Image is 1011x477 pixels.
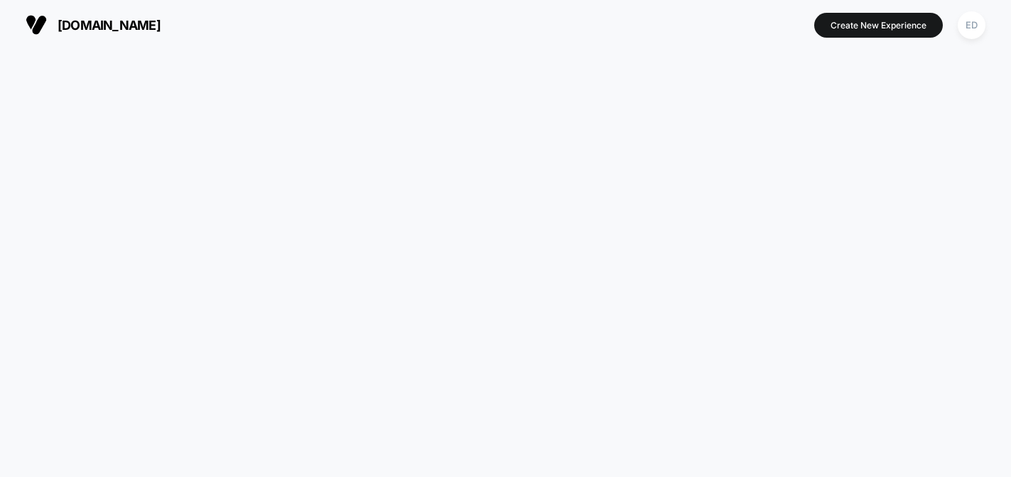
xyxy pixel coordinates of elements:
[21,14,165,36] button: [DOMAIN_NAME]
[958,11,985,39] div: ED
[58,18,161,33] span: [DOMAIN_NAME]
[814,13,943,38] button: Create New Experience
[26,14,47,36] img: Visually logo
[953,11,990,40] button: ED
